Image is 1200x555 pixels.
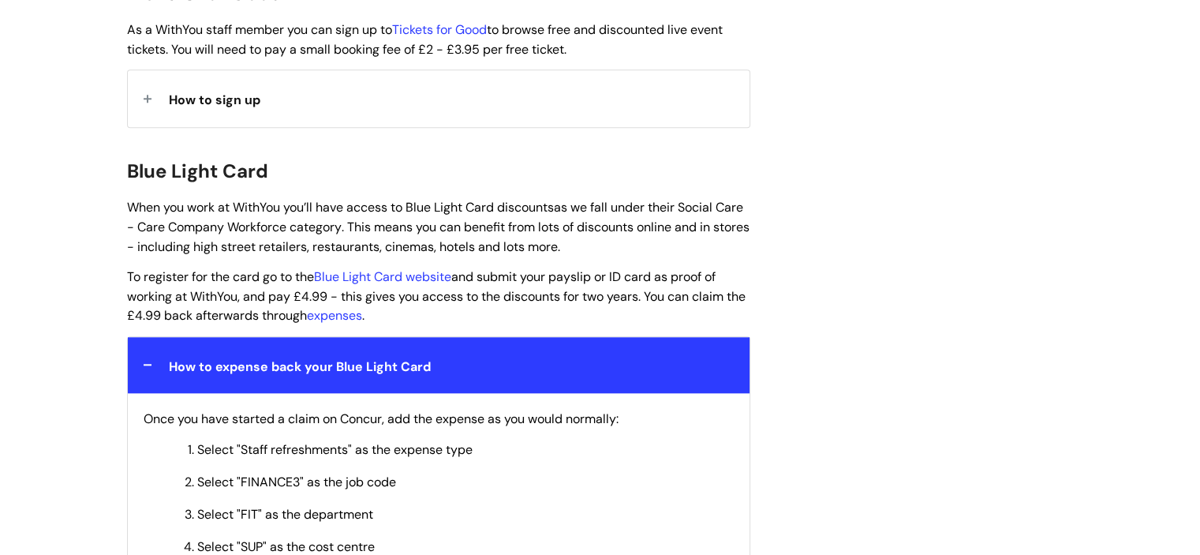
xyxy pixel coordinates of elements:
[197,441,473,458] span: Select "Staff refreshments" as the expense type
[197,474,396,490] span: Select "FINANCE3" as the job code
[197,538,375,555] span: Select "SUP" as the cost centre
[392,21,487,38] a: Tickets for Good
[307,307,362,324] a: expenses
[127,21,723,58] span: As a WithYou staff member you can sign up to to browse free and discounted live event tickets. Yo...
[314,268,451,285] a: Blue Light Card website
[127,199,750,255] span: When you work at WithYou you’ll have access to Blue Light Card discounts . This means you can ben...
[197,506,373,523] span: Select "FIT" as the department
[144,411,619,427] span: Once you have started a claim on Concur, add the expense as you would normally:
[169,358,431,375] span: How to expense back your Blue Light Card
[127,268,746,324] span: To register for the card go to the and submit your payslip or ID card as proof of working at With...
[127,199,743,235] span: as we fall under their Social Care - Care Company Workforce category
[127,159,268,183] span: Blue Light Card
[169,92,260,108] span: How to sign up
